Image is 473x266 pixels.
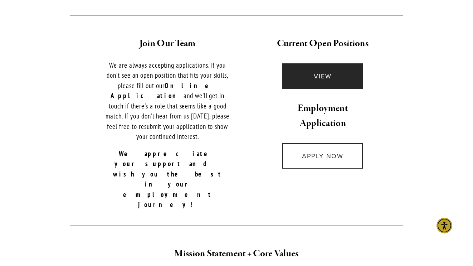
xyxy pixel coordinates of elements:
strong: We appreciate your support and wish you the best in your employment journey! [113,149,230,209]
a: VIEW [282,63,363,89]
a: APPLY NOW [282,143,363,169]
h2: Mission Statement + Core Values [48,246,425,261]
strong: Current Open Positions [277,37,369,50]
p: We are always accepting applications. If you don't see an open position that fits your skills, pl... [105,60,230,142]
div: Accessibility Menu [437,218,452,233]
strong: Employment Application [298,102,349,130]
strong: Join Our Team [140,37,196,50]
strong: Online Application [111,81,225,100]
